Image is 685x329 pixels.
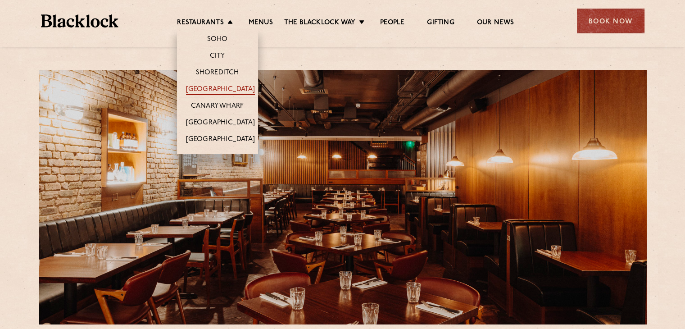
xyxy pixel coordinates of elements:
[249,18,273,28] a: Menus
[427,18,454,28] a: Gifting
[577,9,644,33] div: Book Now
[477,18,514,28] a: Our News
[191,102,244,112] a: Canary Wharf
[210,52,225,62] a: City
[186,119,255,128] a: [GEOGRAPHIC_DATA]
[207,35,228,45] a: Soho
[196,69,239,78] a: Shoreditch
[380,18,404,28] a: People
[284,18,355,28] a: The Blacklock Way
[186,85,255,95] a: [GEOGRAPHIC_DATA]
[186,135,255,145] a: [GEOGRAPHIC_DATA]
[41,14,119,27] img: BL_Textured_Logo-footer-cropped.svg
[177,18,224,28] a: Restaurants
